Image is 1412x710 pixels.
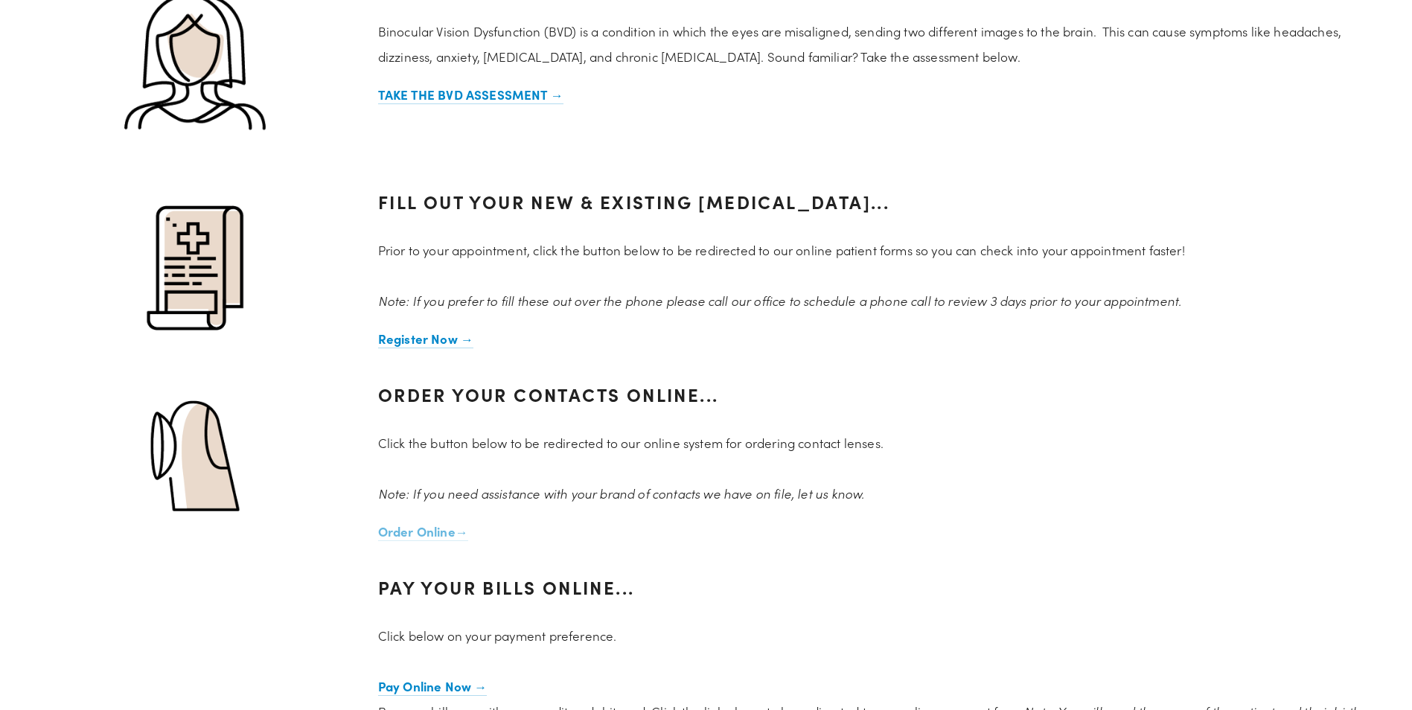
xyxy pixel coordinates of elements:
[378,575,635,599] strong: Pay your bills online...
[378,330,473,348] a: Register Now →
[378,237,1375,313] p: Prior to your appointment, click the button below to be redirected to our online patient forms so...
[378,430,1375,506] p: Click the button below to be redirected to our online system for ordering contact lenses.
[378,189,889,214] strong: Fill out your new & existing [MEDICAL_DATA]...
[378,292,1181,309] em: Note: If you prefer to fill these out over the phone please call our office to schedule a phone c...
[378,677,488,694] strong: Pay Online Now →
[378,86,563,103] strong: TAKE THE BVD ASSESSMENT →
[378,86,563,104] a: TAKE THE BVD ASSESSMENT →
[378,330,473,347] strong: Register Now →
[378,522,456,540] strong: Order Online
[378,485,865,502] em: Note: If you need assistance with your brand of contacts we have on file, let us know.
[378,678,488,696] a: Pay Online Now →
[378,382,719,406] strong: Order your contacts online...
[378,19,1375,69] p: Binocular Vision Dysfunction (BVD) is a condition in which the eyes are misaligned, sending two d...
[378,523,468,541] a: Order Online→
